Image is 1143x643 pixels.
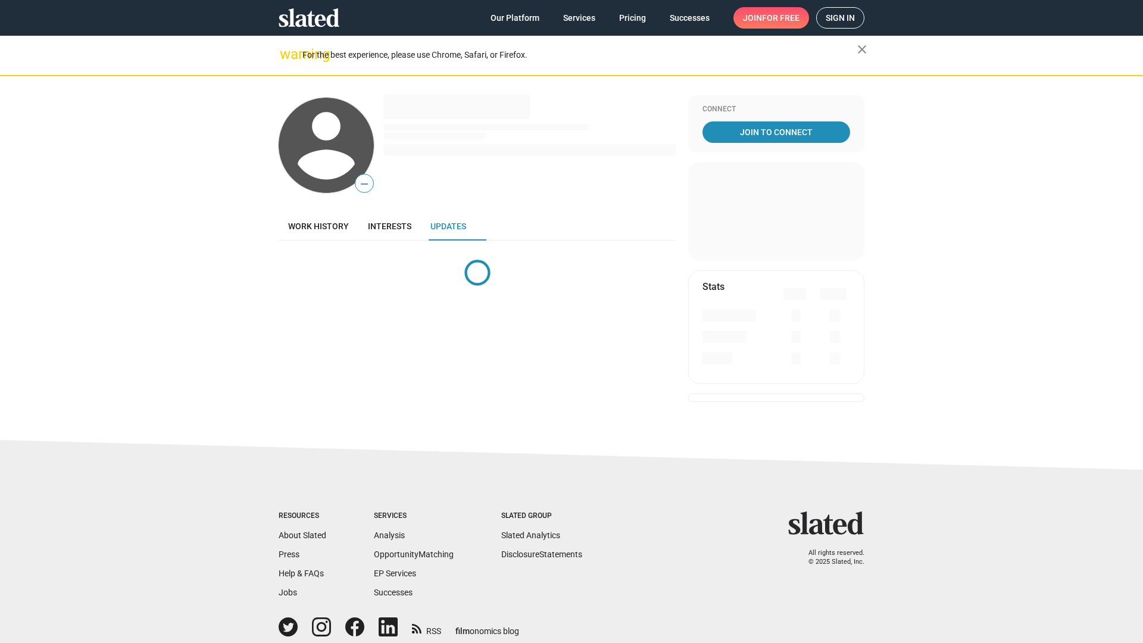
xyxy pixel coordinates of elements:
a: filmonomics blog [455,616,519,637]
a: EP Services [374,569,416,578]
mat-card-title: Stats [702,280,724,293]
div: Connect [702,105,850,114]
a: Press [279,550,299,559]
a: Successes [660,7,719,29]
span: Sign in [826,8,855,28]
a: Join To Connect [702,121,850,143]
span: Work history [288,221,349,231]
span: Join [743,7,800,29]
span: — [355,176,373,192]
a: Services [554,7,605,29]
span: Join To Connect [705,121,848,143]
a: Help & FAQs [279,569,324,578]
p: All rights reserved. © 2025 Slated, Inc. [796,549,864,566]
div: Slated Group [501,511,582,521]
a: OpportunityMatching [374,550,454,559]
span: Pricing [619,7,646,29]
a: Slated Analytics [501,530,560,540]
a: Work history [279,212,358,241]
a: Joinfor free [733,7,809,29]
a: DisclosureStatements [501,550,582,559]
a: Successes [374,588,413,597]
span: for free [762,7,800,29]
span: Updates [430,221,466,231]
a: Our Platform [481,7,549,29]
a: Analysis [374,530,405,540]
a: About Slated [279,530,326,540]
div: For the best experience, please use Chrome, Safari, or Firefox. [302,47,857,63]
span: film [455,626,470,636]
span: Successes [670,7,710,29]
span: Interests [368,221,411,231]
a: Sign in [816,7,864,29]
span: Services [563,7,595,29]
span: Our Platform [491,7,539,29]
mat-icon: close [855,42,869,57]
div: Services [374,511,454,521]
a: RSS [412,619,441,637]
a: Interests [358,212,421,241]
a: Jobs [279,588,297,597]
a: Pricing [610,7,655,29]
div: Resources [279,511,326,521]
mat-icon: warning [280,47,294,61]
a: Updates [421,212,476,241]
